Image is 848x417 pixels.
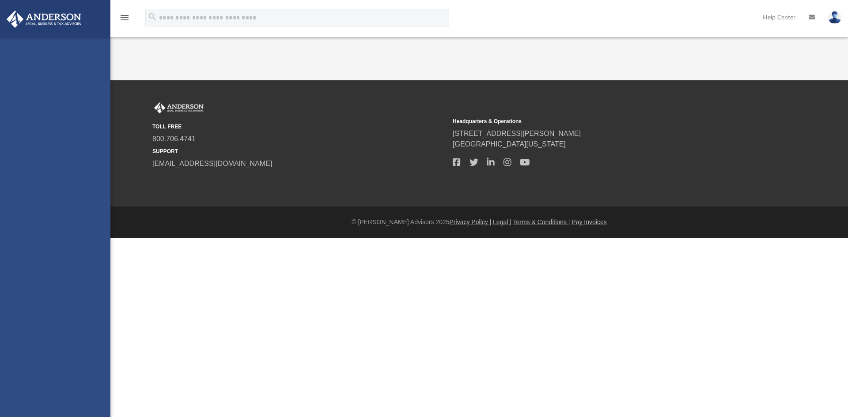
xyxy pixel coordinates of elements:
i: menu [119,12,130,23]
a: menu [119,17,130,23]
img: Anderson Advisors Platinum Portal [4,11,84,28]
a: Terms & Conditions | [513,218,570,225]
small: SUPPORT [152,147,447,155]
a: [EMAIL_ADDRESS][DOMAIN_NAME] [152,160,272,167]
img: Anderson Advisors Platinum Portal [152,102,205,114]
a: [GEOGRAPHIC_DATA][US_STATE] [453,140,566,148]
a: Privacy Policy | [450,218,492,225]
img: User Pic [828,11,841,24]
small: Headquarters & Operations [453,117,747,125]
a: 800.706.4741 [152,135,196,143]
i: search [148,12,157,22]
small: TOLL FREE [152,123,447,131]
a: [STREET_ADDRESS][PERSON_NAME] [453,130,581,137]
a: Legal | [493,218,511,225]
a: Pay Invoices [572,218,606,225]
div: © [PERSON_NAME] Advisors 2025 [110,218,848,227]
